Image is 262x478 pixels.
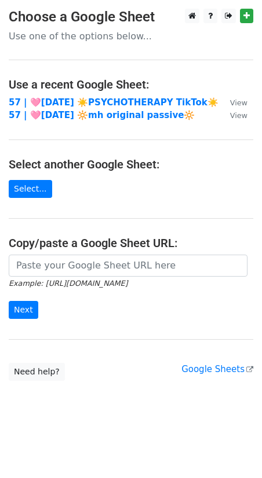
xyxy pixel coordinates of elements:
p: Use one of the options below... [9,30,253,42]
a: Google Sheets [181,364,253,374]
h4: Use a recent Google Sheet: [9,78,253,91]
a: View [219,110,248,120]
a: View [219,97,248,108]
small: View [230,98,248,107]
a: Need help? [9,363,65,381]
h3: Choose a Google Sheet [9,9,253,25]
input: Next [9,301,38,319]
a: 57 | 🩷[DATE] ☀️PSYCHOTHERAPY TikTok☀️ [9,97,219,108]
input: Paste your Google Sheet URL here [9,255,248,277]
h4: Select another Google Sheet: [9,157,253,171]
small: View [230,111,248,120]
h4: Copy/paste a Google Sheet URL: [9,236,253,250]
a: Select... [9,180,52,198]
a: 57 | 🩷[DATE] 🔆mh original passive🔆 [9,110,195,120]
small: Example: [URL][DOMAIN_NAME] [9,279,128,288]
